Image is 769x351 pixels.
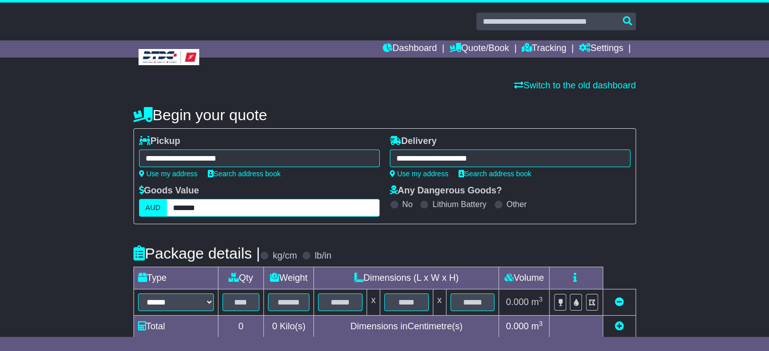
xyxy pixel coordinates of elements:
sup: 3 [539,295,543,303]
td: Type [133,267,218,289]
label: Delivery [390,136,437,147]
td: Volume [499,267,550,289]
td: Kilo(s) [264,316,314,338]
td: x [433,289,446,316]
h4: Package details | [133,245,260,262]
a: Add new item [615,321,624,331]
span: m [531,321,543,331]
label: Lithium Battery [432,199,486,209]
a: Settings [579,40,623,58]
a: Search address book [208,170,281,178]
a: Switch to the old dashboard [514,80,636,90]
a: Dashboard [383,40,437,58]
label: Any Dangerous Goods? [390,185,502,196]
td: Total [133,316,218,338]
td: x [367,289,380,316]
td: Dimensions in Centimetre(s) [314,316,499,338]
td: Dimensions (L x W x H) [314,267,499,289]
label: Pickup [139,136,180,147]
td: Weight [264,267,314,289]
a: Tracking [522,40,566,58]
span: 0.000 [506,321,529,331]
td: 0 [218,316,264,338]
label: kg/cm [273,250,297,262]
label: Other [507,199,527,209]
label: AUD [139,199,167,217]
h4: Begin your quote [133,107,636,123]
span: m [531,297,543,307]
label: lb/in [314,250,331,262]
span: 0.000 [506,297,529,307]
label: Goods Value [139,185,199,196]
label: No [402,199,413,209]
sup: 3 [539,320,543,327]
td: Qty [218,267,264,289]
a: Use my address [139,170,198,178]
a: Remove this item [615,297,624,307]
a: Use my address [390,170,448,178]
span: 0 [272,321,277,331]
a: Search address book [459,170,531,178]
a: Quote/Book [449,40,509,58]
